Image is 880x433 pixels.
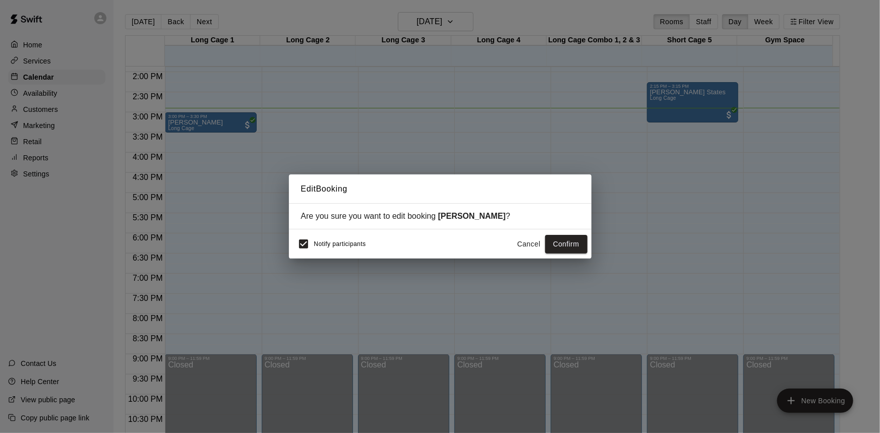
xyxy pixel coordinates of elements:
[438,212,506,220] strong: [PERSON_NAME]
[314,241,366,248] span: Notify participants
[545,235,588,254] button: Confirm
[289,174,592,204] h2: Edit Booking
[513,235,545,254] button: Cancel
[301,212,579,221] div: Are you sure you want to edit booking ?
